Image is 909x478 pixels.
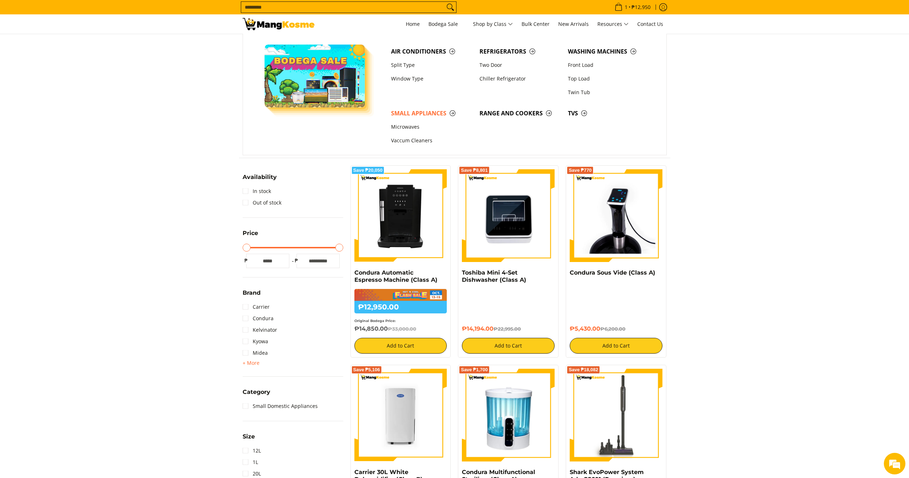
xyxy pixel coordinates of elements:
button: Add to Cart [354,338,447,354]
span: Save ₱20,050 [353,168,383,173]
a: Bodega Sale [425,14,468,34]
a: Range and Cookers [476,106,564,120]
a: Refrigerators [476,45,564,58]
a: Condura [243,313,274,324]
h6: ₱5,430.00 [570,325,662,332]
img: Condura Multifunctional Sterilizer (Class A) [462,369,555,461]
span: Range and Cookers [479,109,561,118]
a: Two Door [476,58,564,72]
span: Air Conditioners [391,47,472,56]
summary: Open [243,434,255,445]
img: Condura Automatic Espresso Machine (Class A) [354,169,447,262]
img: Bodega Sale [265,45,365,107]
span: • [612,3,653,11]
a: Kelvinator [243,324,277,336]
a: Window Type [387,72,476,86]
span: Save ₱770 [569,168,592,173]
a: Midea [243,347,268,359]
span: + More [243,360,260,366]
a: Twin Tub [564,86,653,99]
span: ₱12,950 [630,5,652,10]
a: Condura Sous Vide (Class A) [570,269,655,276]
a: Top Load [564,72,653,86]
a: Small Appliances [387,106,476,120]
span: Washing Machines [568,47,649,56]
span: 1 [624,5,629,10]
span: ₱ [243,257,250,264]
a: 1L [243,456,258,468]
span: Price [243,230,258,236]
h6: ₱14,194.00 [462,325,555,332]
a: Home [402,14,423,34]
a: Carrier [243,301,270,313]
span: Shop by Class [473,20,513,29]
summary: Open [243,389,270,400]
button: Search [445,2,456,13]
a: Toshiba Mini 4-Set Dishwasher (Class A) [462,269,526,283]
span: TVs [568,109,649,118]
button: Add to Cart [570,338,662,354]
a: Split Type [387,58,476,72]
a: Air Conditioners [387,45,476,58]
a: New Arrivals [555,14,592,34]
img: Small Appliances l Mang Kosme: Home Appliances Warehouse Sale [243,18,315,30]
img: Toshiba Mini 4-Set Dishwasher (Class A) [462,169,555,262]
summary: Open [243,230,258,242]
span: Brand [243,290,261,296]
a: Chiller Refrigerator [476,72,564,86]
a: Contact Us [634,14,667,34]
span: Bulk Center [522,20,550,27]
del: ₱22,995.00 [493,326,521,332]
span: Save ₱5,106 [353,368,380,372]
button: Add to Cart [462,338,555,354]
small: Original Bodega Price: [354,319,396,323]
del: ₱33,000.00 [388,326,416,332]
span: Save ₱18,082 [569,368,598,372]
a: TVs [564,106,653,120]
img: shark-evopower-wireless-vacuum-full-view-mang-kosme [570,369,662,461]
a: 12L [243,445,261,456]
span: Small Appliances [391,109,472,118]
span: New Arrivals [558,20,589,27]
span: Save ₱1,700 [461,368,488,372]
a: Bulk Center [518,14,553,34]
h6: ₱14,850.00 [354,325,447,332]
span: Category [243,389,270,395]
a: Shop by Class [469,14,517,34]
summary: Open [243,290,261,301]
img: carrier-30-liter-dehumidier-premium-full-view-mang-kosme [354,369,447,461]
a: Kyowa [243,336,268,347]
a: Out of stock [243,197,281,208]
a: Front Load [564,58,653,72]
a: Small Domestic Appliances [243,400,318,412]
nav: Main Menu [322,14,667,34]
a: Condura Automatic Espresso Machine (Class A) [354,269,437,283]
span: Availability [243,174,277,180]
summary: Open [243,359,260,367]
span: Contact Us [637,20,663,27]
span: Size [243,434,255,440]
a: Vaccum Cleaners [387,134,476,148]
span: Home [406,20,420,27]
span: Refrigerators [479,47,561,56]
del: ₱6,200.00 [600,326,625,332]
a: Washing Machines [564,45,653,58]
a: In stock [243,185,271,197]
img: Condura Sous Vide (Class A) [570,169,662,262]
h6: ₱12,950.00 [354,301,447,313]
span: Resources [597,20,629,29]
a: Microwaves [387,120,476,134]
span: ₱ [293,257,300,264]
span: Bodega Sale [428,20,464,29]
a: Resources [594,14,632,34]
summary: Open [243,174,277,185]
span: Save ₱8,801 [461,168,488,173]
